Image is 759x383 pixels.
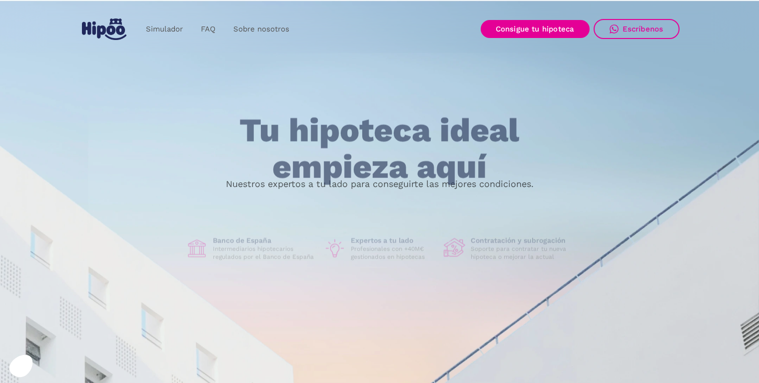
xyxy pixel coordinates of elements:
[481,20,590,38] a: Consigue tu hipoteca
[623,24,664,33] div: Escríbenos
[213,236,316,245] h1: Banco de España
[471,236,574,245] h1: Contratación y subrogación
[190,112,569,185] h1: Tu hipoteca ideal empieza aquí
[351,245,436,261] p: Profesionales con +40M€ gestionados en hipotecas
[594,19,680,39] a: Escríbenos
[471,245,574,261] p: Soporte para contratar tu nueva hipoteca o mejorar la actual
[226,180,534,188] p: Nuestros expertos a tu lado para conseguirte las mejores condiciones.
[351,236,436,245] h1: Expertos a tu lado
[137,19,192,39] a: Simulador
[80,14,129,44] a: home
[224,19,298,39] a: Sobre nosotros
[213,245,316,261] p: Intermediarios hipotecarios regulados por el Banco de España
[192,19,224,39] a: FAQ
